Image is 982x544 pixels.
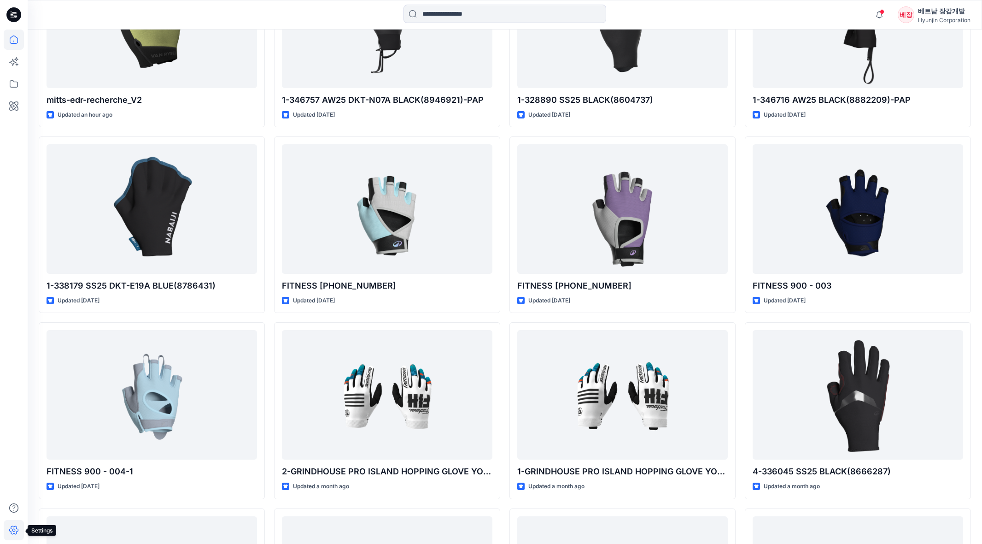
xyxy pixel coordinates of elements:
[293,296,335,306] p: Updated [DATE]
[528,296,570,306] p: Updated [DATE]
[47,465,257,478] p: FITNESS 900 - 004-1
[47,279,257,292] p: 1-338179 SS25 DKT-E19A BLUE(8786431)
[293,110,335,120] p: Updated [DATE]
[764,296,806,306] p: Updated [DATE]
[753,330,963,460] a: 4-336045 SS25 BLACK(8666287)
[58,482,99,491] p: Updated [DATE]
[528,110,570,120] p: Updated [DATE]
[918,6,970,17] div: 베트남 장갑개발
[753,465,963,478] p: 4-336045 SS25 BLACK(8666287)
[517,465,728,478] p: 1-GRINDHOUSE PRO ISLAND HOPPING GLOVE YOUTH
[517,330,728,460] a: 1-GRINDHOUSE PRO ISLAND HOPPING GLOVE YOUTH
[282,144,492,274] a: FITNESS 900-006-1
[517,94,728,106] p: 1-328890 SS25 BLACK(8604737)
[898,6,914,23] div: 베장
[58,110,112,120] p: Updated an hour ago
[293,482,349,491] p: Updated a month ago
[47,94,257,106] p: mitts-edr-recherche_V2
[753,144,963,274] a: FITNESS 900 - 003
[282,330,492,460] a: 2-GRINDHOUSE PRO ISLAND HOPPING GLOVE YOUTH
[47,144,257,274] a: 1-338179 SS25 DKT-E19A BLUE(8786431)
[47,330,257,460] a: FITNESS 900 - 004-1
[282,94,492,106] p: 1-346757 AW25 DKT-N07A BLACK(8946921)-PAP
[517,144,728,274] a: FITNESS 900-008-1
[282,279,492,292] p: FITNESS [PHONE_NUMBER]
[517,279,728,292] p: FITNESS [PHONE_NUMBER]
[753,94,963,106] p: 1-346716 AW25 BLACK(8882209)-PAP
[282,465,492,478] p: 2-GRINDHOUSE PRO ISLAND HOPPING GLOVE YOUTH
[753,279,963,292] p: FITNESS 900 - 003
[528,482,585,491] p: Updated a month ago
[764,482,820,491] p: Updated a month ago
[764,110,806,120] p: Updated [DATE]
[918,17,970,24] div: Hyunjin Corporation
[58,296,99,306] p: Updated [DATE]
